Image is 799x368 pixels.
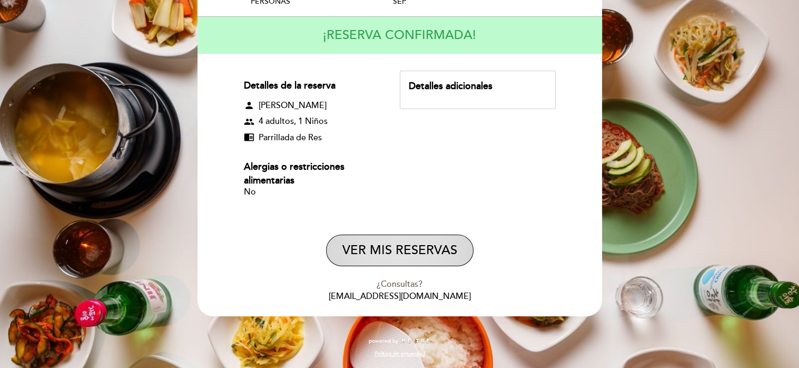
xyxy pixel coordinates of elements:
span: 4 adultos [259,115,294,128]
div: ¿Consultas? [205,278,595,290]
span: , 1 Niños [294,115,328,128]
a: powered by [369,337,431,345]
span: Parrillada de Res [259,132,322,144]
button: VER MIS RESERVAS [326,235,474,266]
span: person [244,100,254,111]
div: Detalles de la reserva [244,79,381,93]
a: Política de privacidad [374,350,425,357]
a: [EMAIL_ADDRESS][DOMAIN_NAME] [329,291,471,302]
div: Alergias o restricciones alimentarias [244,160,381,187]
div: Detalles adicionales [409,80,546,93]
div: No [244,187,381,197]
span: [PERSON_NAME] [259,100,327,112]
span: group [244,117,254,127]
span: powered by [369,337,398,345]
img: MEITRE [401,338,431,344]
span: chrome_reader_mode [244,132,254,142]
h4: ¡RESERVA CONFIRMADA! [323,21,476,50]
